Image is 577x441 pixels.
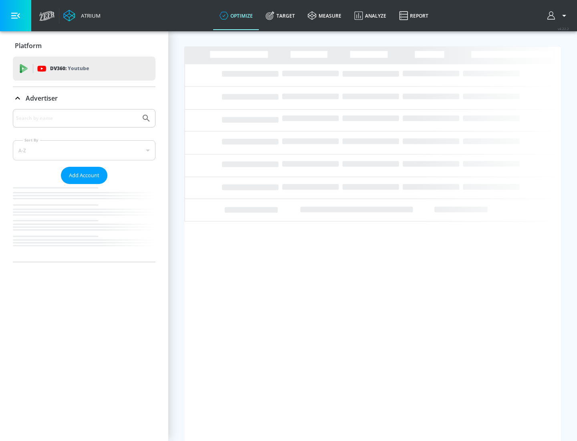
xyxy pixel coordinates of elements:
[393,1,435,30] a: Report
[13,87,155,109] div: Advertiser
[63,10,101,22] a: Atrium
[50,64,89,73] p: DV360:
[213,1,259,30] a: optimize
[13,184,155,262] nav: list of Advertiser
[13,34,155,57] div: Platform
[259,1,301,30] a: Target
[68,64,89,73] p: Youtube
[13,109,155,262] div: Advertiser
[61,167,107,184] button: Add Account
[13,57,155,81] div: DV360: Youtube
[13,140,155,160] div: A-Z
[16,113,137,123] input: Search by name
[348,1,393,30] a: Analyze
[78,12,101,19] div: Atrium
[15,41,42,50] p: Platform
[301,1,348,30] a: measure
[26,94,58,103] p: Advertiser
[558,26,569,31] span: v 4.22.2
[23,138,40,143] label: Sort By
[69,171,99,180] span: Add Account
